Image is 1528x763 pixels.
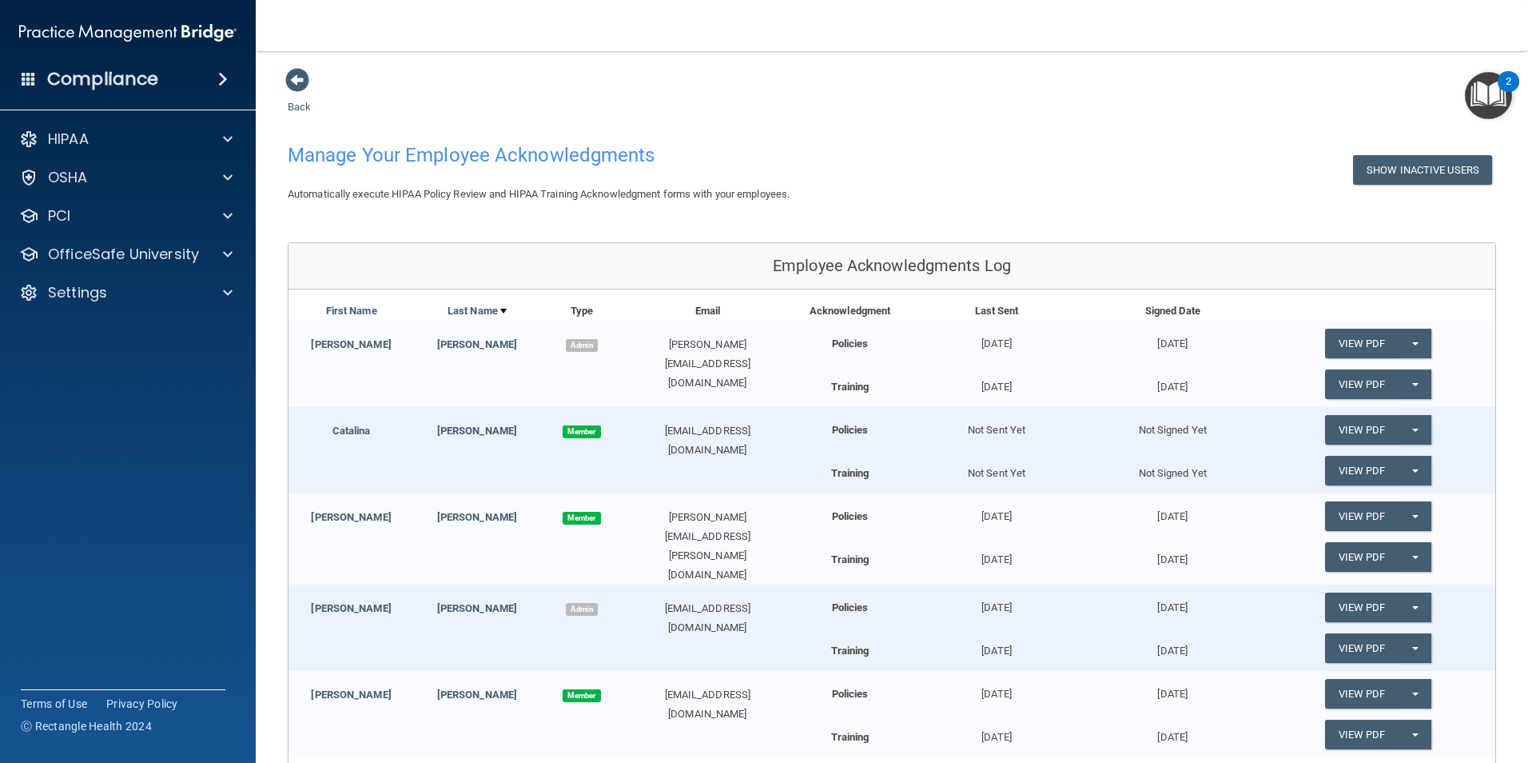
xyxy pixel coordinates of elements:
[19,206,233,226] a: PCI
[47,68,158,90] h4: Compliance
[909,542,1084,569] div: [DATE]
[1325,501,1399,531] a: View PDF
[1325,720,1399,749] a: View PDF
[288,243,1495,290] div: Employee Acknowledgments Log
[909,720,1084,747] div: [DATE]
[1084,370,1260,397] div: [DATE]
[332,425,371,437] a: Catalina
[791,302,909,321] div: Acknowledgment
[1084,407,1260,440] div: Not Signed Yet
[909,493,1084,526] div: [DATE]
[19,130,233,149] a: HIPAA
[909,407,1084,440] div: Not Sent Yet
[832,510,869,522] b: Policies
[832,338,869,350] b: Policies
[311,689,391,701] a: [PERSON_NAME]
[48,283,107,302] p: Settings
[909,321,1084,354] div: [DATE]
[1325,370,1399,399] a: View PDF
[19,245,233,264] a: OfficeSafe University
[831,553,869,565] b: Training
[563,689,601,702] span: Member
[540,302,624,321] div: Type
[566,603,598,616] span: Admin
[909,585,1084,617] div: [DATE]
[1325,593,1399,622] a: View PDF
[19,168,233,187] a: OSHA
[48,245,199,264] p: OfficeSafe University
[19,283,233,302] a: Settings
[437,689,517,701] a: [PERSON_NAME]
[623,335,791,393] div: [PERSON_NAME][EMAIL_ADDRESS][DOMAIN_NAME]
[909,302,1084,321] div: Last Sent
[1084,493,1260,526] div: [DATE]
[437,511,517,523] a: [PERSON_NAME]
[1084,542,1260,569] div: [DATE]
[831,731,869,743] b: Training
[563,512,601,525] span: Member
[326,302,377,321] a: First Name
[623,302,791,321] div: Email
[563,425,601,438] span: Member
[1084,585,1260,617] div: [DATE]
[21,696,87,712] a: Terms of Use
[832,688,869,700] b: Policies
[48,206,70,226] p: PCI
[288,82,311,113] a: Back
[21,718,152,734] span: Ⓒ Rectangle Health 2024
[832,424,869,436] b: Policies
[832,601,869,613] b: Policies
[623,599,791,637] div: [EMAIL_ADDRESS][DOMAIN_NAME]
[311,338,391,350] a: [PERSON_NAME]
[1084,456,1260,483] div: Not Signed Yet
[831,467,869,479] b: Training
[448,302,507,321] a: Last Name
[19,17,237,49] img: PMB logo
[909,370,1084,397] div: [DATE]
[831,381,869,393] b: Training
[1353,155,1492,185] button: Show Inactive Users
[1325,542,1399,572] a: View PDF
[623,508,791,585] div: [PERSON_NAME][EMAIL_ADDRESS][PERSON_NAME][DOMAIN_NAME]
[48,168,88,187] p: OSHA
[909,633,1084,661] div: [DATE]
[909,671,1084,704] div: [DATE]
[437,425,517,437] a: [PERSON_NAME]
[311,511,391,523] a: [PERSON_NAME]
[288,188,790,200] span: Automatically execute HIPAA Policy Review and HIPAA Training Acknowledgment forms with your emplo...
[1465,72,1512,119] button: Open Resource Center, 2 new notifications
[1506,82,1511,102] div: 2
[623,685,791,724] div: [EMAIL_ADDRESS][DOMAIN_NAME]
[1325,679,1399,709] a: View PDF
[48,130,89,149] p: HIPAA
[311,602,391,614] a: [PERSON_NAME]
[1084,633,1260,661] div: [DATE]
[1325,329,1399,358] a: View PDF
[1325,633,1399,663] a: View PDF
[1325,415,1399,445] a: View PDF
[106,696,178,712] a: Privacy Policy
[1084,302,1260,321] div: Signed Date
[1084,321,1260,354] div: [DATE]
[566,339,598,352] span: Admin
[288,145,983,166] h4: Manage Your Employee Acknowledgments
[1084,671,1260,704] div: [DATE]
[623,421,791,460] div: [EMAIL_ADDRESS][DOMAIN_NAME]
[437,602,517,614] a: [PERSON_NAME]
[831,645,869,657] b: Training
[1084,720,1260,747] div: [DATE]
[909,456,1084,483] div: Not Sent Yet
[437,338,517,350] a: [PERSON_NAME]
[1325,456,1399,485] a: View PDF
